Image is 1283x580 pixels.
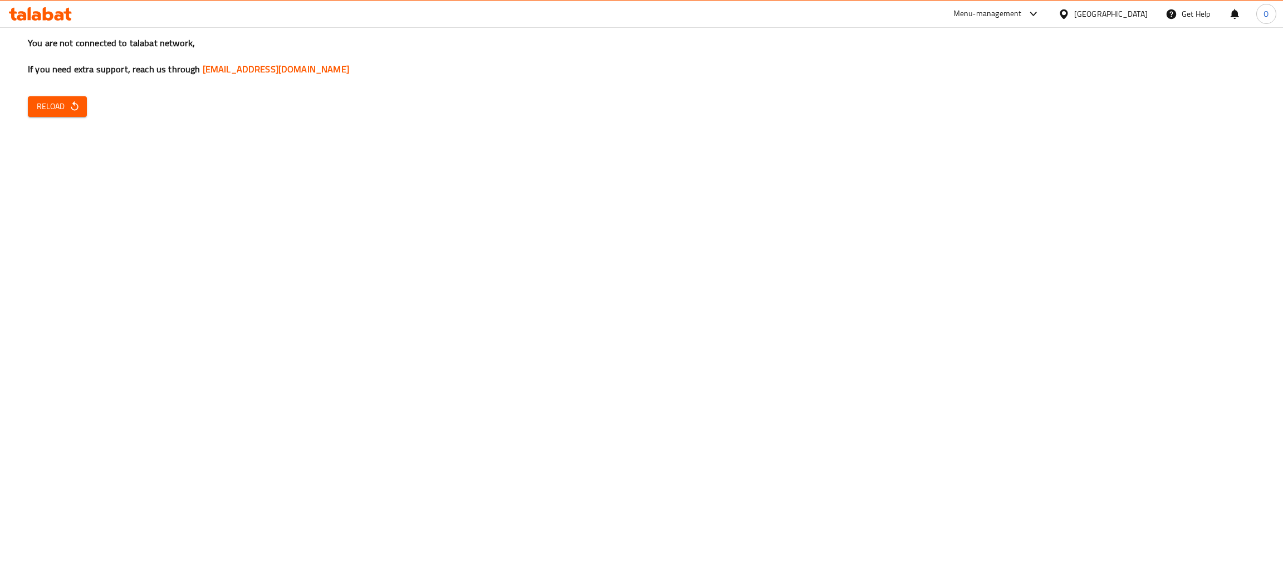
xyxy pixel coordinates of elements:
[28,96,87,117] button: Reload
[1074,8,1148,20] div: [GEOGRAPHIC_DATA]
[953,7,1022,21] div: Menu-management
[37,100,78,114] span: Reload
[203,61,349,77] a: [EMAIL_ADDRESS][DOMAIN_NAME]
[1264,8,1269,20] span: O
[28,37,1255,76] h3: You are not connected to talabat network, If you need extra support, reach us through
